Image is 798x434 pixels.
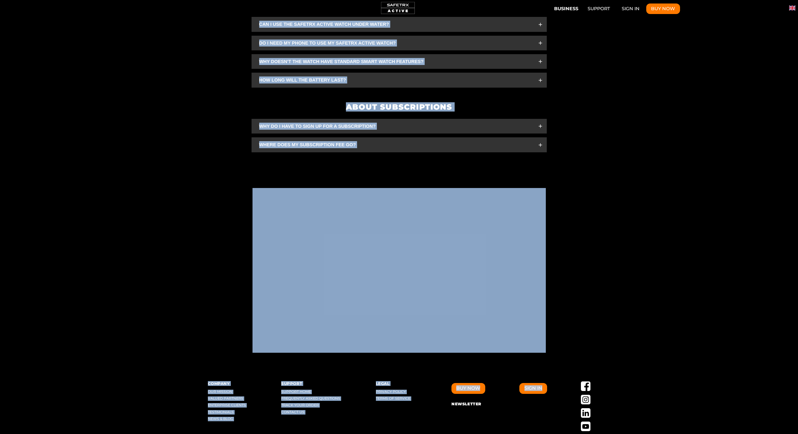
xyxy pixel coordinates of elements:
[376,381,410,386] h3: Legal
[259,141,543,148] button: Where does my subscription fee go?
[281,381,340,386] h3: Support
[259,76,543,83] button: How long will the battery last?
[208,381,246,386] h3: Company
[581,381,590,391] a: Facebook
[208,390,246,394] a: Our Mission
[259,76,531,83] span: How long will the battery last?
[208,417,246,421] a: News & Blog
[259,58,531,65] span: Why doesn't the watch have standard smart watch features?
[581,422,590,431] a: YouTube
[789,5,795,11] img: en
[259,40,543,47] button: Do I need my phone to use my SafeTrx Active Watch?
[552,3,581,13] button: Business
[646,4,680,14] button: Buy Now
[259,21,543,28] button: Can I use the SafeTrx Active Watch under water?
[789,5,795,11] button: Change language
[208,410,246,415] a: Testimonials
[581,408,590,418] a: LinkedIn
[581,395,590,404] a: Instagram
[519,383,547,394] a: Sign In
[376,397,410,401] button: Terms of Service
[259,21,531,28] span: Can I use the SafeTrx Active Watch under water?
[451,383,485,394] button: Buy Now
[281,403,340,408] a: Track Your Order
[208,403,246,408] a: Enterprise Clients
[259,58,543,65] button: Why doesn't the watch have standard smart watch features?
[281,410,340,415] a: Contact Us
[259,123,543,130] button: Why do I have to sign up for a subscription?
[208,397,246,401] a: Valued Partners
[582,4,615,14] a: Support
[259,141,531,148] span: Where does my subscription fee go?
[281,390,340,394] a: Support Home
[252,103,547,111] h2: About Subscriptions
[259,123,531,130] span: Why do I have to sign up for a subscription?
[451,401,547,406] h3: Newsletter
[376,390,406,394] button: Privacy Policy
[253,188,546,353] iframe: YouTube video
[617,4,644,14] a: Sign In
[259,40,531,47] span: Do I need my phone to use my SafeTrx Active Watch?
[281,397,340,401] a: Frequently Asked Questions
